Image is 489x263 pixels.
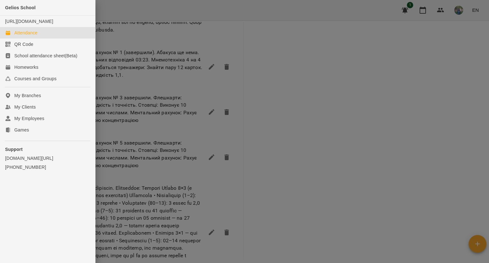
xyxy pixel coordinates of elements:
[14,53,77,59] div: School attendance sheet(Beta)
[14,127,29,133] div: Games
[5,5,36,10] span: Gelios School
[14,92,41,99] div: My Branches
[14,104,36,110] div: My Clients
[14,41,33,47] div: QR Code
[5,155,90,161] a: [DOMAIN_NAME][URL]
[14,64,39,70] div: Homeworks
[5,19,53,24] a: [URL][DOMAIN_NAME]
[14,30,38,36] div: Attendance
[5,164,90,170] a: [PHONE_NUMBER]
[14,115,44,122] div: My Employees
[14,75,57,82] div: Courses and Groups
[5,146,90,153] p: Support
